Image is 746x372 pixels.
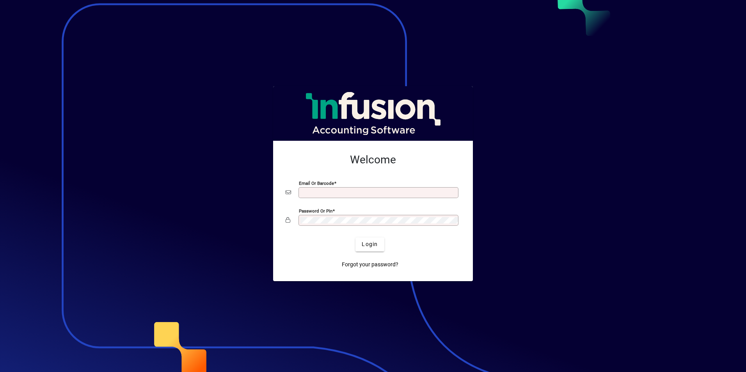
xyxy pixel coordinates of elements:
mat-label: Password or Pin [299,208,332,213]
h2: Welcome [286,153,460,167]
a: Forgot your password? [339,258,401,272]
button: Login [355,237,384,252]
span: Forgot your password? [342,260,398,269]
span: Login [362,240,378,248]
mat-label: Email or Barcode [299,180,334,186]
